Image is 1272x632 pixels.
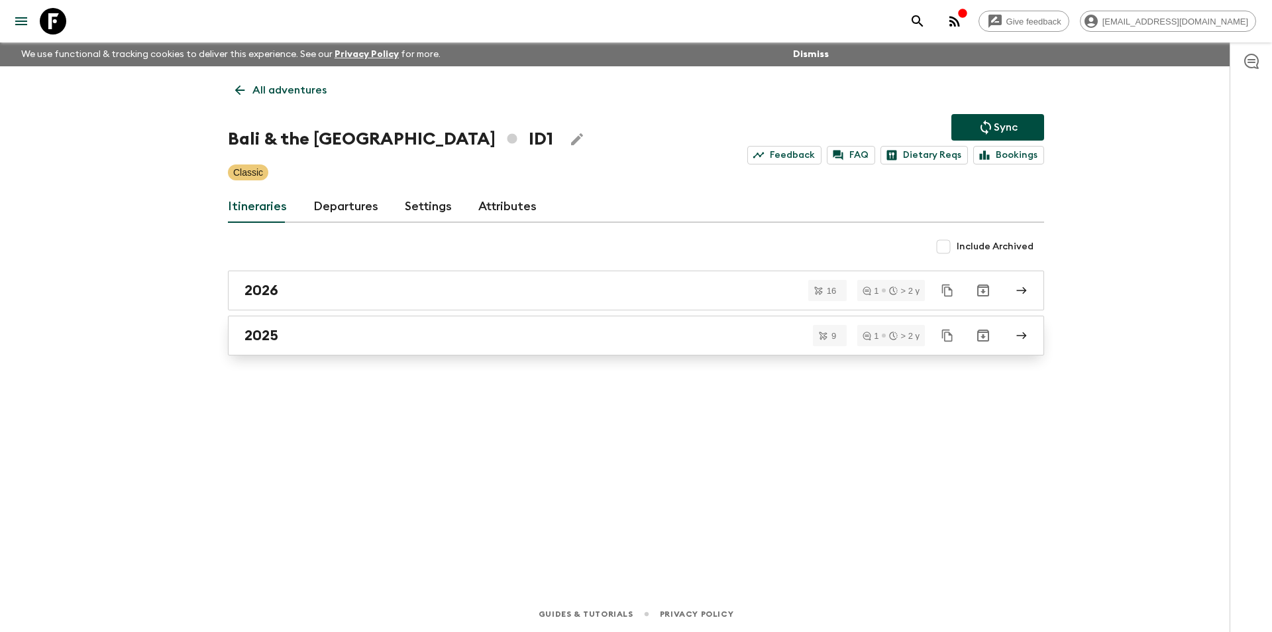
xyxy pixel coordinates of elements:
a: Guides & Tutorials [539,607,633,621]
span: 16 [819,286,844,295]
div: > 2 y [889,332,920,340]
div: 1 [863,286,878,295]
a: Give feedback [979,11,1069,32]
a: FAQ [827,146,875,164]
h1: Bali & the [GEOGRAPHIC_DATA] ID1 [228,126,553,153]
a: Bookings [973,146,1044,164]
h2: 2025 [244,327,278,344]
span: Give feedback [999,17,1069,27]
a: Dietary Reqs [880,146,968,164]
button: search adventures [904,8,931,34]
span: [EMAIL_ADDRESS][DOMAIN_NAME] [1095,17,1255,27]
div: 1 [863,332,878,340]
p: We use functional & tracking cookies to deliver this experience. See our for more. [16,42,446,66]
p: Classic [233,166,263,179]
a: Settings [405,191,452,223]
a: 2026 [228,271,1044,310]
button: Edit Adventure Title [564,126,590,153]
button: Sync adventure departures to the booking engine [951,114,1044,141]
a: All adventures [228,77,334,103]
p: Sync [994,119,1018,135]
button: Dismiss [790,45,832,64]
p: All adventures [252,82,327,98]
div: > 2 y [889,286,920,295]
a: Itineraries [228,191,287,223]
span: Include Archived [957,240,1033,253]
a: Privacy Policy [335,50,399,59]
button: menu [8,8,34,34]
a: Attributes [478,191,537,223]
a: Privacy Policy [660,607,733,621]
a: Feedback [747,146,821,164]
button: Duplicate [935,279,959,302]
button: Archive [970,277,996,304]
a: 2025 [228,316,1044,355]
div: [EMAIL_ADDRESS][DOMAIN_NAME] [1080,11,1256,32]
button: Duplicate [935,324,959,348]
a: Departures [313,191,378,223]
h2: 2026 [244,282,278,299]
span: 9 [823,332,844,340]
button: Archive [970,322,996,349]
